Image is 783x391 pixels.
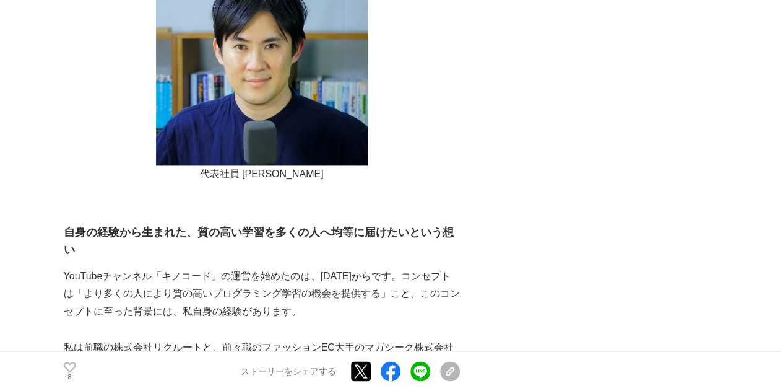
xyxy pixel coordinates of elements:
[64,165,460,183] p: 代表社員 [PERSON_NAME]
[64,268,460,321] p: YouTubeチャンネル「キノコード」の運営を始めたのは、[DATE]からです。コンセプトは「より多くの人により質の高いプログラミング学習の機会を提供する」こと。このコンセプトに至った背景には、...
[64,224,460,260] h3: 自身の経験から生まれた、質の高い学習を多くの人へ均等に届けたいという想い
[241,366,336,377] p: ストーリーをシェアする
[64,374,76,380] p: 8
